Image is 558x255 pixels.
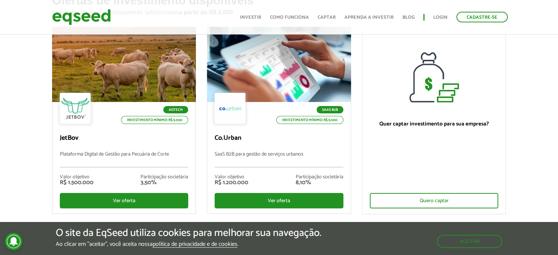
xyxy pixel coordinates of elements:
[215,175,248,180] div: Valor objetivo
[52,7,111,27] img: EqSeed
[60,180,94,186] div: R$ 1.500.000
[56,241,321,248] p: Ao clicar em "aceitar", você aceita nossa .
[296,175,343,180] div: Participação societária
[60,152,189,167] p: Plataforma Digital de Gestão para Pecuária de Corte
[318,15,336,20] a: Captar
[456,12,508,22] a: Cadastre-se
[317,106,343,113] p: SaaS B2B
[433,15,448,20] a: Login
[362,27,506,214] a: Quer captar investimento para sua empresa? Quero captar
[215,193,343,208] div: Ver oferta
[207,27,351,214] a: SaaS B2B Investimento mínimo: R$ 5.000 Co.Urban SaaS B2B para gestão de serviços urbanos Valor ob...
[402,15,415,20] a: Blog
[215,152,343,167] p: SaaS B2B para gestão de serviços urbanos
[270,15,309,20] a: Como funciona
[60,134,189,142] p: JetBov
[56,227,321,239] h5: O site da EqSeed utiliza cookies para melhorar sua navegação.
[240,15,261,20] a: Investir
[276,116,343,124] p: Investimento mínimo: R$ 5.000
[60,193,189,208] div: Ver oferta
[121,116,188,124] p: Investimento mínimo: R$ 5.000
[215,180,248,186] div: R$ 1.200.000
[60,175,94,180] div: Valor objetivo
[344,15,394,20] a: Aprenda a investir
[141,175,188,180] div: Participação societária
[52,27,196,214] a: Agtech Investimento mínimo: R$ 5.000 JetBov Plataforma Digital de Gestão para Pecuária de Corte V...
[370,193,499,208] div: Quero captar
[163,106,188,113] p: Agtech
[370,121,499,127] p: Quer captar investimento para sua empresa?
[296,180,343,186] div: 8,10%
[153,241,237,248] a: política de privacidade e de cookies
[141,180,188,186] div: 3,50%
[215,134,343,142] p: Co.Urban
[437,235,502,248] button: Aceitar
